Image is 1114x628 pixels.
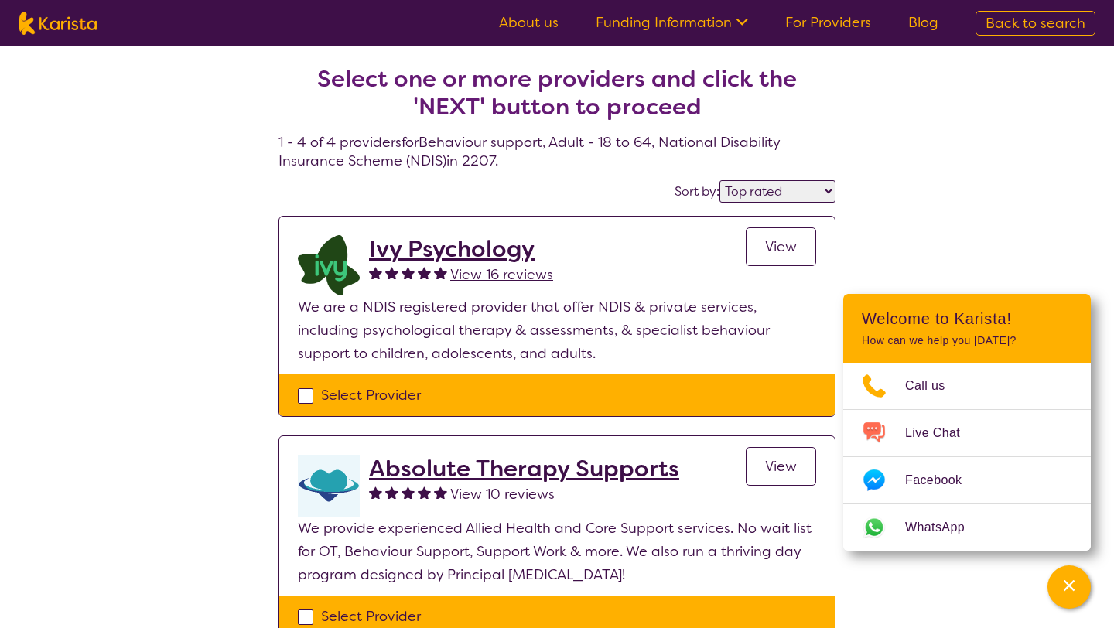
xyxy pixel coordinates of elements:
[596,13,748,32] a: Funding Information
[843,294,1091,551] div: Channel Menu
[385,266,398,279] img: fullstar
[434,266,447,279] img: fullstar
[369,235,553,263] a: Ivy Psychology
[402,486,415,499] img: fullstar
[976,11,1095,36] a: Back to search
[499,13,559,32] a: About us
[785,13,871,32] a: For Providers
[369,486,382,499] img: fullstar
[369,455,679,483] a: Absolute Therapy Supports
[450,265,553,284] span: View 16 reviews
[298,455,360,517] img: otyvwjbtyss6nczvq3hf.png
[746,227,816,266] a: View
[908,13,938,32] a: Blog
[905,374,964,398] span: Call us
[1047,565,1091,609] button: Channel Menu
[450,485,555,503] span: View 10 reviews
[905,422,979,445] span: Live Chat
[746,447,816,486] a: View
[298,295,816,365] p: We are a NDIS registered provider that offer NDIS & private services, including psychological the...
[843,504,1091,551] a: Web link opens in a new tab.
[278,28,835,170] h4: 1 - 4 of 4 providers for Behaviour support , Adult - 18 to 64 , National Disability Insurance Sch...
[765,457,797,476] span: View
[402,266,415,279] img: fullstar
[905,469,980,492] span: Facebook
[765,237,797,256] span: View
[986,14,1085,32] span: Back to search
[843,363,1091,551] ul: Choose channel
[450,483,555,506] a: View 10 reviews
[297,65,817,121] h2: Select one or more providers and click the 'NEXT' button to proceed
[385,486,398,499] img: fullstar
[434,486,447,499] img: fullstar
[450,263,553,286] a: View 16 reviews
[675,183,719,200] label: Sort by:
[862,309,1072,328] h2: Welcome to Karista!
[862,334,1072,347] p: How can we help you [DATE]?
[418,266,431,279] img: fullstar
[298,235,360,295] img: lcqb2d1jpug46odws9wh.png
[905,516,983,539] span: WhatsApp
[369,266,382,279] img: fullstar
[19,12,97,35] img: Karista logo
[298,517,816,586] p: We provide experienced Allied Health and Core Support services. No wait list for OT, Behaviour Su...
[418,486,431,499] img: fullstar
